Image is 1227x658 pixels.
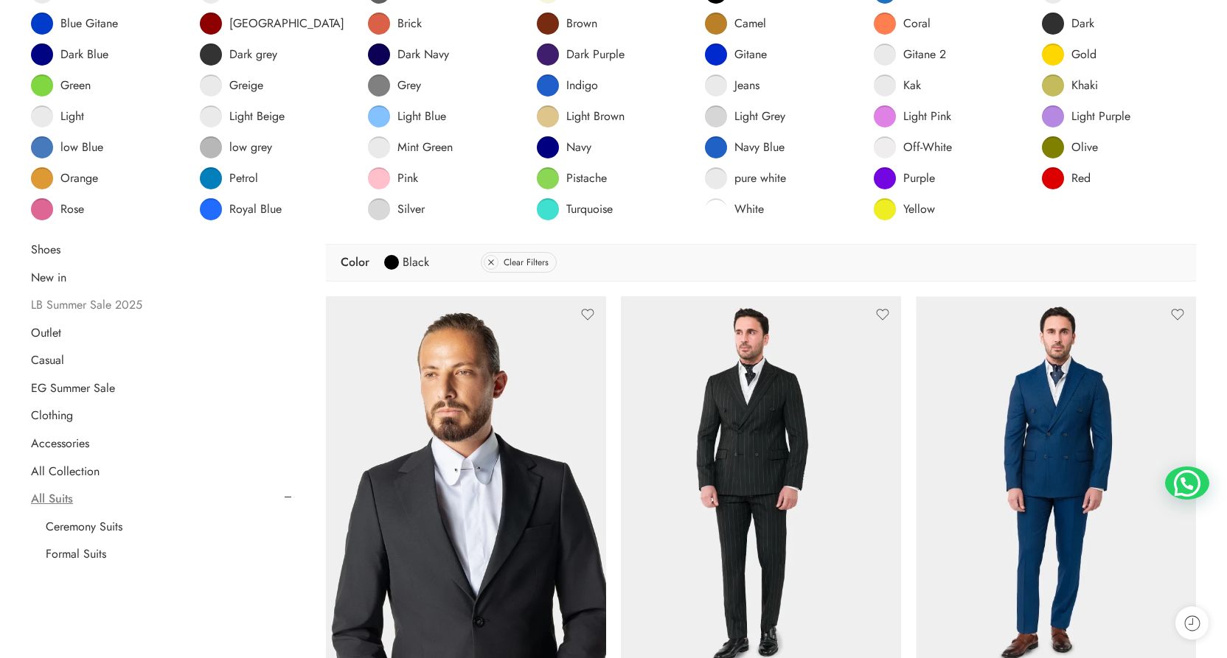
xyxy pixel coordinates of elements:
[537,167,607,189] a: Pistache
[566,109,625,124] span: Light Brown
[874,43,946,66] a: Gitane 2
[566,171,607,186] span: Pistache
[31,167,98,189] a: Orange
[734,78,760,93] span: Jeans
[229,109,285,124] span: Light Beige
[31,43,108,66] a: Dark Blue
[368,167,418,189] a: Pink
[200,167,258,189] a: Petrol
[60,16,118,31] span: Blue Gitane
[31,381,115,396] a: EG Summer Sale
[566,78,598,93] span: Indigo
[874,74,921,97] a: Kak
[31,491,73,506] a: All Suits
[384,251,429,274] a: Black
[46,547,106,561] a: Formal Suits
[1042,105,1130,127] a: Light Purple
[1042,136,1098,158] a: Olive
[31,105,84,127] a: Light
[705,167,786,189] a: pure white
[31,198,84,220] a: Rose
[368,105,446,127] a: Light Blue
[734,109,785,124] span: Light Grey
[200,74,263,97] a: Greige
[60,202,84,217] span: Rose
[31,408,73,423] a: Clothing
[1071,78,1098,93] span: Khaki
[60,109,84,124] span: Light
[537,105,625,127] a: Light Brown
[903,202,935,217] span: Yellow
[1071,140,1098,155] span: Olive
[397,16,422,31] span: Brick
[874,13,931,35] a: Coral
[46,519,122,534] a: Ceremony Suits
[705,13,766,35] a: Camel
[200,198,282,220] a: Royal Blue
[734,16,766,31] span: Camel
[397,78,421,93] span: Grey
[60,47,108,62] span: Dark Blue
[734,47,767,62] span: Gitane
[1042,74,1098,97] a: Khaki
[874,198,935,220] a: Yellow
[705,105,785,127] a: Light Grey
[397,202,425,217] span: Silver
[31,13,118,35] a: Blue Gitane
[200,43,277,66] a: Dark grey
[566,202,613,217] span: Turquoise
[31,298,142,312] a: LB Summer Sale 2025
[229,202,282,217] span: Royal Blue
[31,74,91,97] a: Green
[1071,109,1130,124] span: Light Purple
[31,136,103,158] a: low Blue
[31,242,60,257] a: Shoes
[60,78,91,93] span: Green
[229,140,272,155] span: low grey
[368,13,422,35] a: Brick
[368,74,421,97] a: Grey
[200,13,344,35] a: [GEOGRAPHIC_DATA]
[734,171,786,186] span: pure white
[537,136,591,158] a: Navy
[537,43,625,66] a: Dark Purple
[1042,43,1096,66] a: Gold
[368,198,425,220] a: Silver
[705,136,785,158] a: Navy Blue
[368,43,449,66] a: Dark Navy
[229,171,258,186] span: Petrol
[903,78,921,93] span: Kak
[1071,47,1096,62] span: Gold
[229,47,277,62] span: Dark grey
[566,47,625,62] span: Dark Purple
[537,13,597,35] a: Brown
[229,78,263,93] span: Greige
[874,136,952,158] a: Off-White
[903,16,931,31] span: Coral
[1071,16,1094,31] span: Dark
[60,171,98,186] span: Orange
[874,105,951,127] a: Light Pink
[368,136,453,158] a: Mint Green
[734,140,785,155] span: Navy Blue
[31,326,61,340] a: Outlet
[397,47,449,62] span: Dark Navy
[60,140,103,155] span: low Blue
[31,436,89,451] a: Accessories
[874,167,935,189] a: Purple
[537,198,613,220] a: Turquoise
[903,47,946,62] span: Gitane 2
[229,16,344,31] span: [GEOGRAPHIC_DATA]
[537,74,598,97] a: Indigo
[903,109,951,124] span: Light Pink
[31,270,66,285] a: New in
[734,202,764,217] span: White
[1071,171,1091,186] span: Red
[705,74,760,97] a: Jeans
[397,140,453,155] span: Mint Green
[903,171,935,186] span: Purple
[1042,13,1094,35] a: Dark
[1042,167,1091,189] a: Red
[31,353,64,368] a: Casual
[31,464,100,479] a: All Collection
